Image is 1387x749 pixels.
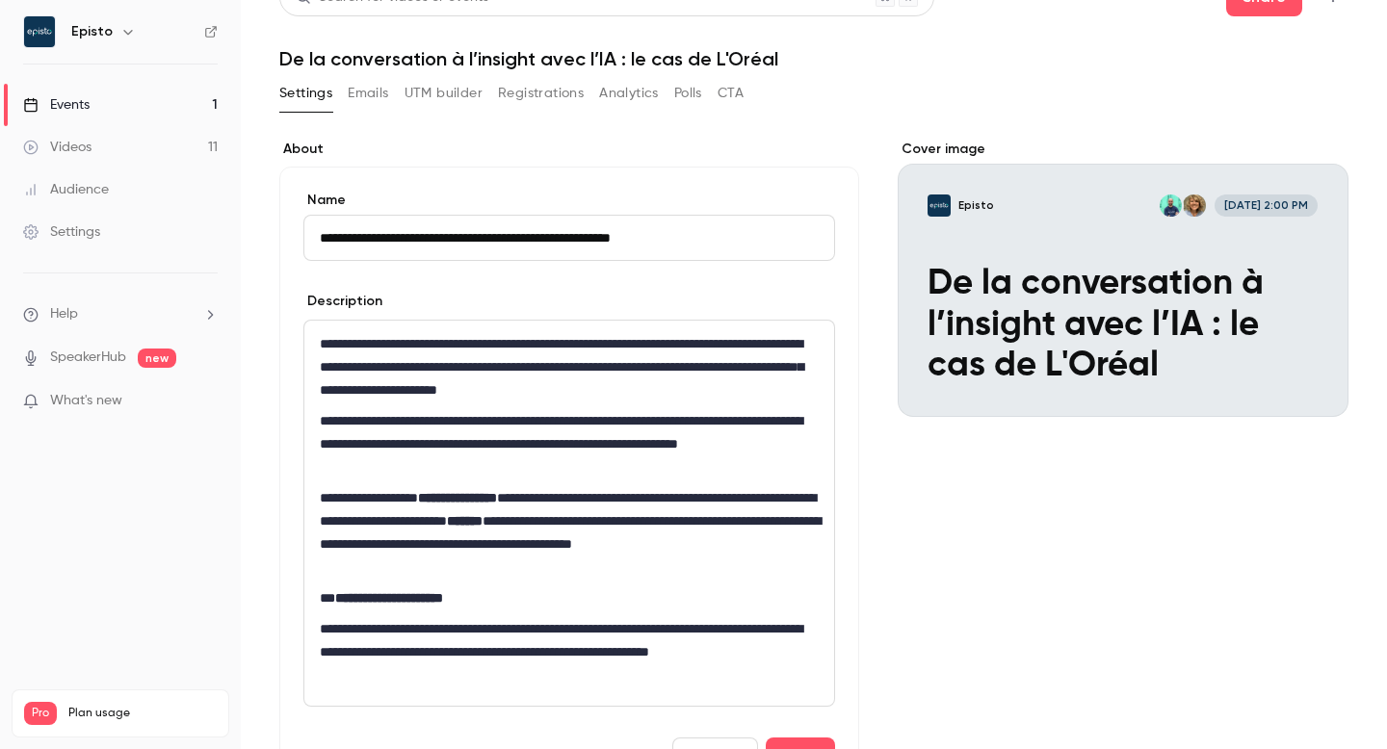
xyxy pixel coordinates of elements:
[138,349,176,368] span: new
[71,22,113,41] h6: Episto
[23,304,218,324] li: help-dropdown-opener
[304,321,834,706] div: editor
[303,191,835,210] label: Name
[674,78,702,109] button: Polls
[24,702,57,725] span: Pro
[405,78,483,109] button: UTM builder
[898,140,1348,159] label: Cover image
[348,78,388,109] button: Emails
[303,320,835,707] section: description
[279,140,859,159] label: About
[68,706,217,721] span: Plan usage
[599,78,659,109] button: Analytics
[23,222,100,242] div: Settings
[24,16,55,47] img: Episto
[50,391,122,411] span: What's new
[718,78,744,109] button: CTA
[898,140,1348,417] section: Cover image
[303,292,382,311] label: Description
[23,138,92,157] div: Videos
[50,348,126,368] a: SpeakerHub
[50,304,78,324] span: Help
[498,78,584,109] button: Registrations
[279,78,332,109] button: Settings
[279,47,1348,70] h1: De la conversation à l’insight avec l’IA : le cas de L'Oréal
[23,180,109,199] div: Audience
[23,95,90,115] div: Events
[195,393,218,410] iframe: Noticeable Trigger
